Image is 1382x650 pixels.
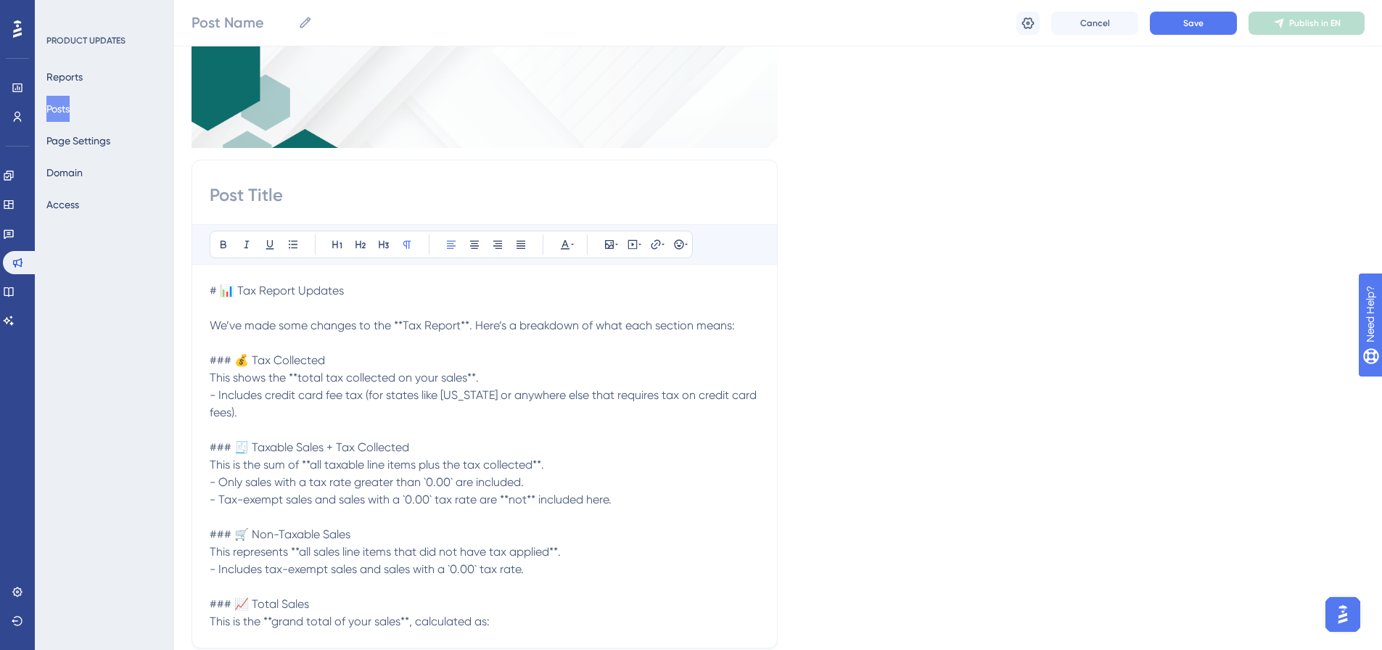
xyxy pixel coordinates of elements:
iframe: UserGuiding AI Assistant Launcher [1321,593,1365,636]
button: Cancel [1051,12,1138,35]
span: Need Help? [34,4,91,21]
input: Post Name [192,12,292,33]
button: Posts [46,96,70,122]
input: Post Title [210,184,760,207]
span: Publish in EN [1289,17,1341,29]
span: Save [1183,17,1204,29]
button: Publish in EN [1249,12,1365,35]
span: Cancel [1080,17,1110,29]
button: Access [46,192,79,218]
span: # 📊 Tax Report Updates We’ve made some changes to the **Tax Report**. Here’s a breakdown of what ... [210,284,760,628]
div: PRODUCT UPDATES [46,35,126,46]
button: Page Settings [46,128,110,154]
button: Reports [46,64,83,90]
button: Save [1150,12,1237,35]
button: Domain [46,160,83,186]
